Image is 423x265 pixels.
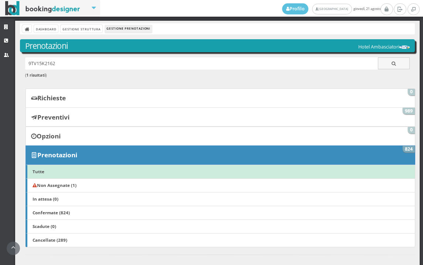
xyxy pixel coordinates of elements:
a: [GEOGRAPHIC_DATA] [312,4,352,14]
span: 0 [408,89,415,95]
span: 824 [403,146,415,152]
a: Richieste 0 [26,88,415,108]
a: Confermate (824) [26,206,415,220]
b: 1 risultati [26,72,45,78]
h6: ( ) [25,73,410,78]
li: Gestione Prenotazioni [105,25,152,33]
h5: Hotel Ambasciatori [358,44,410,50]
b: Richieste [37,94,66,102]
b: Prenotazioni [37,151,77,159]
span: 989 [403,108,415,114]
span: 0 [408,127,415,134]
a: Tutte [26,165,415,179]
a: Preventivi 989 [26,107,415,127]
span: giovedì, 21 agosto [282,3,380,14]
a: Opzioni 0 [26,127,415,146]
input: Ricerca cliente - (inserisci il codice, il nome, il cognome, il numero di telefono o la mail) [25,57,378,70]
b: Confermate (824) [33,209,70,215]
a: Prenotazioni 824 [26,145,415,165]
a: Profilo [282,3,309,14]
b: Opzioni [37,132,61,140]
a: Cancellate (289) [26,233,415,247]
a: Scadute (0) [26,219,415,234]
b: Scadute (0) [33,223,56,229]
h3: Prenotazioni [25,41,410,51]
a: Non Assegnate (1) [26,178,415,192]
b: In attesa (0) [33,196,58,202]
a: Gestione Struttura [61,25,102,33]
a: Dashboard [34,25,58,33]
a: In attesa (0) [26,192,415,206]
b: Cancellate (289) [33,237,67,243]
img: 29cdc84380f711ecb0a10a069e529790.png [399,46,410,49]
b: Non Assegnate (1) [33,182,77,188]
b: Tutte [33,168,44,174]
img: BookingDesigner.com [5,1,80,16]
b: Preventivi [37,113,70,121]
